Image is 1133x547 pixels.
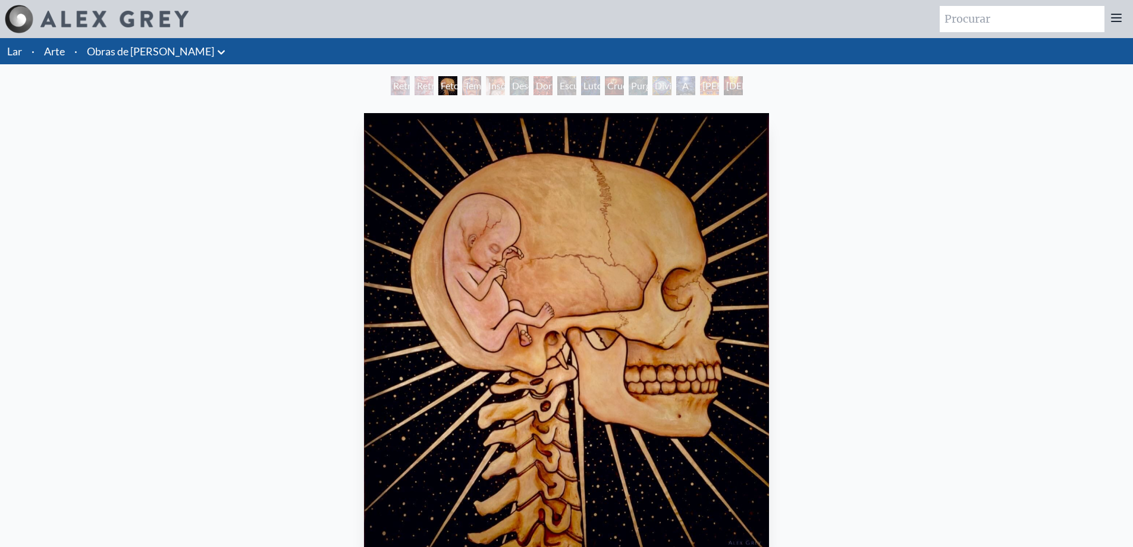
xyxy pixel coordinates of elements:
[940,6,1104,32] input: Procurar
[44,45,65,58] font: Arte
[488,80,519,91] font: Insônia
[512,80,556,91] font: Desespero
[631,80,655,91] font: Purga
[74,45,77,58] font: ·
[726,80,831,148] font: [DEMOGRAPHIC_DATA] e os Dois Ladrões
[87,43,214,60] a: Obras de [PERSON_NAME]
[32,45,34,58] font: ·
[655,80,729,162] font: Divindades e Demônios Bebendo da [PERSON_NAME]
[583,80,602,91] font: Luto
[607,80,658,105] font: Crucificação Nuclear
[465,80,489,91] font: Temer
[417,80,448,148] font: Retrato de um Artista 1
[560,80,600,91] font: Escuridão
[536,80,564,120] font: Dor de cabeça
[702,80,777,91] font: [PERSON_NAME]
[87,45,214,58] font: Obras de [PERSON_NAME]
[393,80,425,148] font: Retrato de um Artista 2
[7,45,22,58] a: Lar
[44,43,65,60] a: Arte
[441,80,466,120] font: Feto de crânio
